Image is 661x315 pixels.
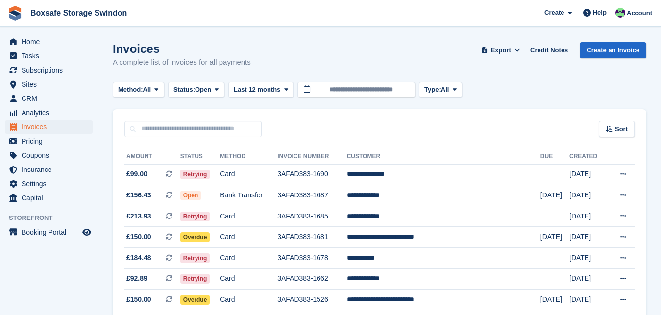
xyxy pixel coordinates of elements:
td: Card [220,290,277,310]
span: £156.43 [126,190,151,200]
td: Card [220,206,277,227]
span: All [441,85,449,95]
a: menu [5,225,93,239]
td: 3AFAD383-1690 [277,164,346,185]
a: menu [5,49,93,63]
a: menu [5,120,93,134]
span: Retrying [180,253,210,263]
td: 3AFAD383-1681 [277,227,346,248]
span: Overdue [180,232,210,242]
span: £150.00 [126,232,151,242]
td: Card [220,248,277,269]
a: menu [5,134,93,148]
button: Status: Open [168,82,224,98]
img: stora-icon-8386f47178a22dfd0bd8f6a31ec36ba5ce8667c1dd55bd0f319d3a0aa187defe.svg [8,6,23,21]
span: Method: [118,85,143,95]
td: [DATE] [569,248,607,269]
a: menu [5,148,93,162]
td: [DATE] [540,290,569,310]
th: Status [180,149,220,165]
td: [DATE] [569,206,607,227]
span: Status: [173,85,195,95]
span: Sites [22,77,80,91]
span: Create [544,8,564,18]
span: £150.00 [126,294,151,305]
a: Preview store [81,226,93,238]
th: Amount [124,149,180,165]
button: Type: All [419,82,462,98]
a: Credit Notes [526,42,572,58]
span: Storefront [9,213,98,223]
a: menu [5,35,93,48]
span: Analytics [22,106,80,120]
span: £92.89 [126,273,147,284]
a: menu [5,177,93,191]
td: Card [220,268,277,290]
span: Settings [22,177,80,191]
span: Help [593,8,607,18]
td: [DATE] [569,164,607,185]
span: £99.00 [126,169,147,179]
span: Coupons [22,148,80,162]
a: Create an Invoice [580,42,646,58]
td: 3AFAD383-1662 [277,268,346,290]
span: £184.48 [126,253,151,263]
span: £213.93 [126,211,151,221]
span: Subscriptions [22,63,80,77]
p: A complete list of invoices for all payments [113,57,251,68]
a: Boxsafe Storage Swindon [26,5,131,21]
td: [DATE] [540,227,569,248]
span: Open [180,191,201,200]
span: Export [491,46,511,55]
button: Method: All [113,82,164,98]
span: Insurance [22,163,80,176]
span: Retrying [180,274,210,284]
td: [DATE] [569,290,607,310]
span: Type: [424,85,441,95]
td: 3AFAD383-1678 [277,248,346,269]
td: 3AFAD383-1526 [277,290,346,310]
span: All [143,85,151,95]
span: CRM [22,92,80,105]
span: Sort [615,124,628,134]
span: Open [195,85,211,95]
th: Invoice Number [277,149,346,165]
td: [DATE] [569,227,607,248]
a: menu [5,106,93,120]
td: [DATE] [569,185,607,206]
td: Card [220,227,277,248]
td: [DATE] [569,268,607,290]
td: 3AFAD383-1687 [277,185,346,206]
button: Export [479,42,522,58]
span: Retrying [180,212,210,221]
span: Home [22,35,80,48]
span: Capital [22,191,80,205]
span: Invoices [22,120,80,134]
th: Customer [347,149,540,165]
h1: Invoices [113,42,251,55]
th: Created [569,149,607,165]
button: Last 12 months [228,82,294,98]
span: Booking Portal [22,225,80,239]
span: Tasks [22,49,80,63]
a: menu [5,163,93,176]
td: 3AFAD383-1685 [277,206,346,227]
span: Pricing [22,134,80,148]
span: Last 12 months [234,85,280,95]
a: menu [5,92,93,105]
th: Method [220,149,277,165]
span: Account [627,8,652,18]
th: Due [540,149,569,165]
td: Bank Transfer [220,185,277,206]
span: Overdue [180,295,210,305]
td: Card [220,164,277,185]
a: menu [5,77,93,91]
span: Retrying [180,170,210,179]
img: Kim Virabi [615,8,625,18]
a: menu [5,63,93,77]
td: [DATE] [540,185,569,206]
a: menu [5,191,93,205]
